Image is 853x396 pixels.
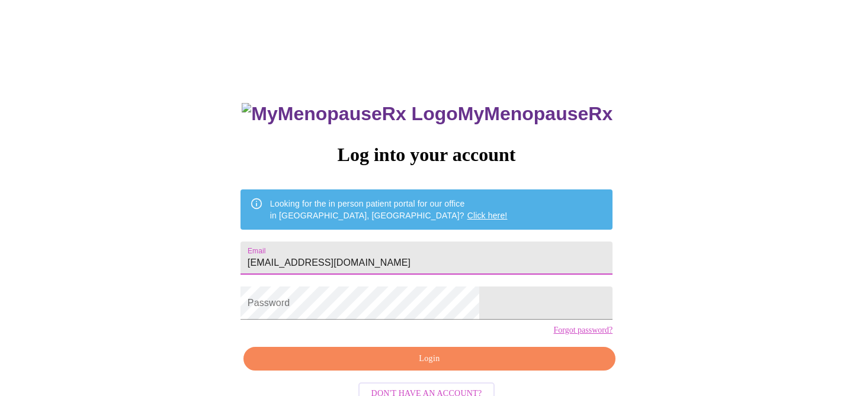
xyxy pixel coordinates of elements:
[243,347,615,371] button: Login
[553,326,613,335] a: Forgot password?
[242,103,457,125] img: MyMenopauseRx Logo
[270,193,508,226] div: Looking for the in person patient portal for our office in [GEOGRAPHIC_DATA], [GEOGRAPHIC_DATA]?
[242,103,613,125] h3: MyMenopauseRx
[257,352,602,366] span: Login
[467,211,508,220] a: Click here!
[240,144,613,166] h3: Log into your account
